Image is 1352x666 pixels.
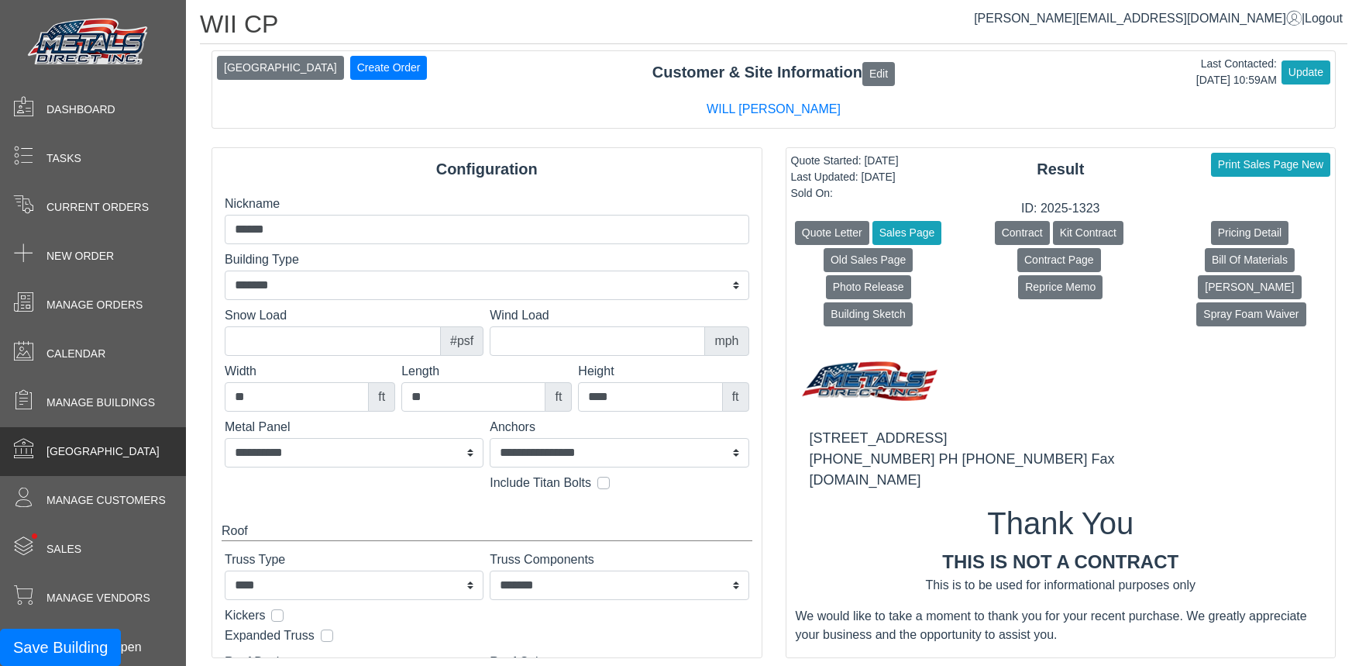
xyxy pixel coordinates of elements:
[350,56,428,80] button: Create Order
[46,297,143,313] span: Manage Orders
[46,199,149,216] span: Current Orders
[222,522,752,541] div: Roof
[46,590,150,606] span: Manage Vendors
[15,511,54,561] span: •
[707,102,841,116] a: WILL [PERSON_NAME]
[46,541,81,557] span: Sales
[440,326,483,356] div: #psf
[225,362,395,381] label: Width
[490,418,748,437] label: Anchors
[796,548,1326,576] div: This is not a contract
[46,248,114,264] span: New Order
[212,157,762,181] div: Configuration
[46,395,155,411] span: Manage Buildings
[824,302,913,326] button: Building Sketch
[826,275,911,299] button: Photo Release
[1018,275,1103,299] button: Reprice Memo
[1196,302,1306,326] button: Spray Foam Waiver
[995,221,1050,245] button: Contract
[225,550,483,569] label: Truss Type
[1281,60,1330,85] button: Update
[786,199,1336,218] div: ID: 2025-1323
[225,626,315,645] label: Expanded Truss
[23,14,155,71] img: Metals Direct Inc Logo
[401,362,572,381] label: Length
[225,606,265,625] label: Kickers
[872,221,942,245] button: Sales Page
[46,102,115,118] span: Dashboard
[974,12,1302,25] a: [PERSON_NAME][EMAIL_ADDRESS][DOMAIN_NAME]
[1211,221,1288,245] button: Pricing Detail
[200,9,1347,44] h1: WII CP
[824,248,913,272] button: Old Sales Page
[217,56,344,80] button: [GEOGRAPHIC_DATA]
[225,418,483,437] label: Metal Panel
[1305,12,1343,25] span: Logout
[791,185,899,202] div: Sold On:
[225,195,749,213] label: Nickname
[796,505,1326,542] h1: Thank You
[786,157,1336,181] div: Result
[368,382,395,412] div: ft
[578,362,748,381] label: Height
[1198,275,1301,299] button: [PERSON_NAME]
[862,62,895,86] button: Edit
[225,306,483,325] label: Snow Load
[212,60,1335,85] div: Customer & Site Information
[46,150,81,167] span: Tasks
[225,250,749,269] label: Building Type
[490,306,748,325] label: Wind Load
[1017,248,1101,272] button: Contract Page
[1053,221,1123,245] button: Kit Contract
[545,382,572,412] div: ft
[1211,153,1330,177] button: Print Sales Page New
[791,153,899,169] div: Quote Started: [DATE]
[490,550,748,569] label: Truss Components
[46,443,160,460] span: [GEOGRAPHIC_DATA]
[1205,248,1295,272] button: Bill Of Materials
[795,221,869,245] button: Quote Letter
[791,169,899,185] div: Last Updated: [DATE]
[796,576,1326,595] div: This is to be used for informational purposes only
[490,474,591,492] label: Include Titan Bolts
[796,414,1326,505] div: [STREET_ADDRESS] [PHONE_NUMBER] PH [PHONE_NUMBER] Fax [DOMAIN_NAME]
[974,9,1343,28] div: |
[704,326,748,356] div: mph
[46,492,166,509] span: Manage Customers
[46,346,105,362] span: Calendar
[722,382,749,412] div: ft
[1196,56,1277,88] div: Last Contacted: [DATE] 10:59AM
[796,354,948,414] img: MD logo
